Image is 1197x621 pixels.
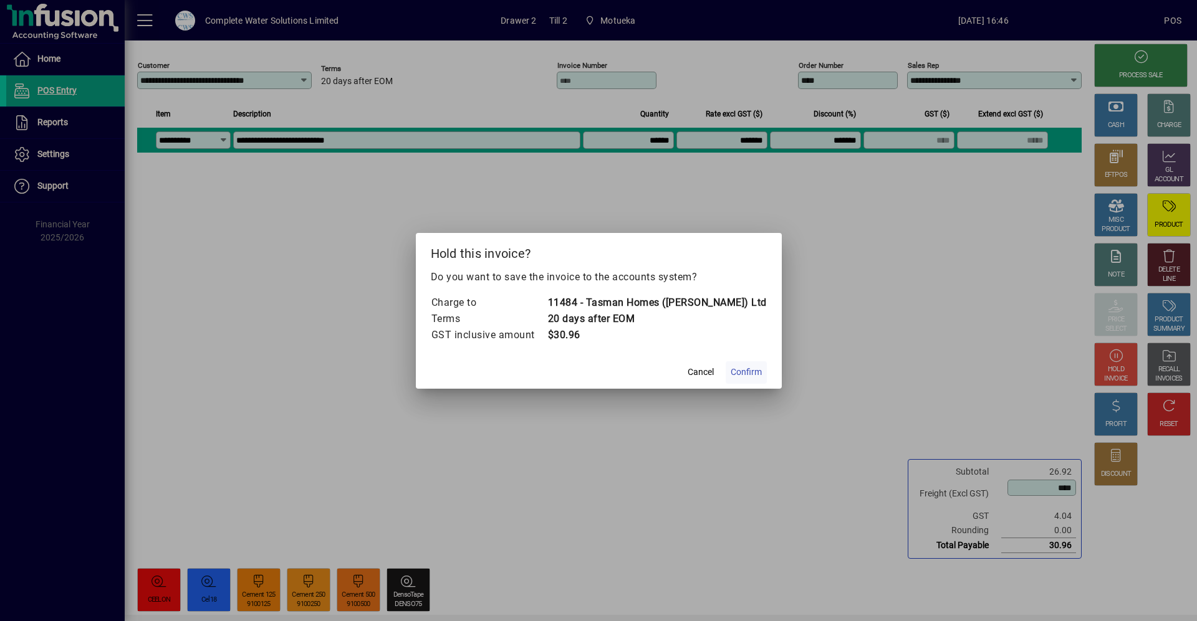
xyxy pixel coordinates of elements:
[431,270,767,285] p: Do you want to save the invoice to the accounts system?
[431,311,547,327] td: Terms
[547,295,767,311] td: 11484 - Tasman Homes ([PERSON_NAME]) Ltd
[726,361,767,384] button: Confirm
[688,366,714,379] span: Cancel
[547,327,767,343] td: $30.96
[681,361,721,384] button: Cancel
[547,311,767,327] td: 20 days after EOM
[416,233,782,269] h2: Hold this invoice?
[431,327,547,343] td: GST inclusive amount
[431,295,547,311] td: Charge to
[731,366,762,379] span: Confirm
